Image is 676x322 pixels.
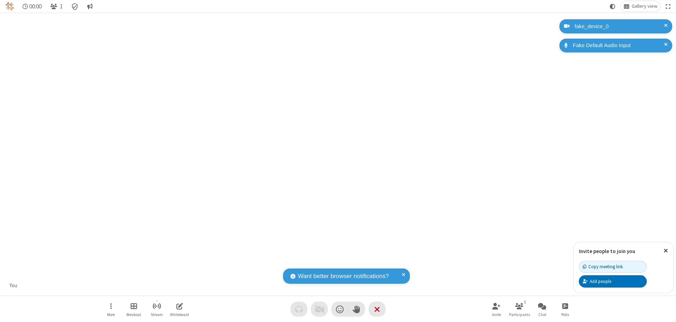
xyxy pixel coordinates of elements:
[68,1,82,12] div: Meeting details Encryption enabled
[331,302,348,317] button: Send a reaction
[84,1,95,12] button: Conversation
[20,1,45,12] div: Timer
[509,299,530,319] button: Open participant list
[486,299,507,319] button: Invite participants (⌘+Shift+I)
[311,302,328,317] button: Video
[583,263,623,270] div: Copy meeting link
[298,272,389,281] span: Want better browser notifications?
[555,299,576,319] button: Open poll
[6,2,14,11] img: QA Selenium DO NOT DELETE OR CHANGE
[369,302,386,317] button: End or leave meeting
[632,4,657,9] span: Gallery view
[492,313,501,317] span: Invite
[47,1,65,12] button: Open participant list
[7,282,20,290] div: You
[126,313,141,317] span: Breakout
[607,1,618,12] button: Using system theme
[60,3,63,10] span: 1
[509,313,530,317] span: Participants
[151,313,163,317] span: Stream
[572,22,667,31] div: fake_device_0
[290,302,307,317] button: Audio problem - check your Internet connection or call by phone
[532,299,553,319] button: Open chat
[621,1,660,12] button: Change layout
[29,3,42,10] span: 00:00
[170,313,189,317] span: Whiteboard
[522,299,528,305] div: 1
[570,41,667,50] div: Fake Default Audio Input
[579,261,647,273] button: Copy meeting link
[100,299,121,319] button: Open menu
[579,248,635,255] label: Invite people to join you
[107,313,115,317] span: More
[658,242,673,259] button: Close popover
[579,275,647,287] button: Add people
[663,1,674,12] button: Fullscreen
[348,302,365,317] button: Raise hand
[123,299,144,319] button: Manage Breakout Rooms
[538,313,546,317] span: Chat
[169,299,190,319] button: Open shared whiteboard
[146,299,167,319] button: Start streaming
[561,313,569,317] span: Polls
